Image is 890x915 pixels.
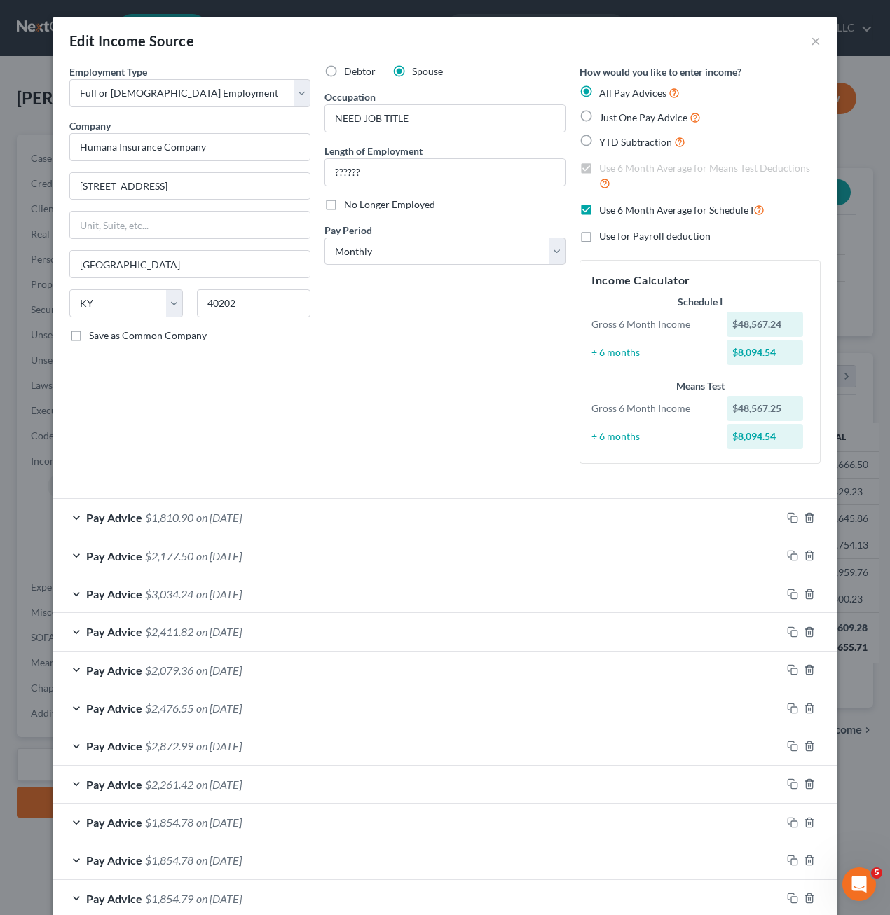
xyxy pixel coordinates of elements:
span: on [DATE] [196,892,242,905]
span: No Longer Employed [344,198,435,210]
input: Search company by name... [69,133,310,161]
div: $8,094.54 [727,340,804,365]
span: $2,476.55 [145,701,193,715]
span: Company [69,120,111,132]
span: Use for Payroll deduction [599,230,711,242]
span: on [DATE] [196,625,242,638]
span: $1,854.79 [145,892,193,905]
div: Edit Income Source [69,31,194,50]
span: $2,872.99 [145,739,193,752]
div: ÷ 6 months [584,345,720,359]
span: on [DATE] [196,778,242,791]
span: on [DATE] [196,587,242,600]
label: How would you like to enter income? [580,64,741,79]
span: Pay Period [324,224,372,236]
span: on [DATE] [196,739,242,752]
div: $8,094.54 [727,424,804,449]
div: Gross 6 Month Income [584,401,720,415]
h5: Income Calculator [591,272,809,289]
span: on [DATE] [196,549,242,563]
span: Pay Advice [86,853,142,867]
div: $48,567.24 [727,312,804,337]
span: $1,854.78 [145,816,193,829]
span: YTD Subtraction [599,136,672,148]
span: Pay Advice [86,701,142,715]
span: $2,177.50 [145,549,193,563]
span: Save as Common Company [89,329,207,341]
span: Debtor [344,65,376,77]
input: ex: 2 years [325,159,565,186]
span: 5 [871,867,882,879]
input: Enter zip... [197,289,310,317]
div: ÷ 6 months [584,429,720,443]
span: on [DATE] [196,816,242,829]
div: Means Test [591,379,809,393]
iframe: Intercom live chat [842,867,876,901]
span: Spouse [412,65,443,77]
span: Pay Advice [86,816,142,829]
span: $1,854.78 [145,853,193,867]
span: Pay Advice [86,511,142,524]
span: $2,079.36 [145,663,193,677]
span: All Pay Advices [599,87,666,99]
span: Pay Advice [86,625,142,638]
label: Occupation [324,90,376,104]
span: $2,411.82 [145,625,193,638]
input: Enter address... [70,173,310,200]
span: on [DATE] [196,663,242,677]
span: Pay Advice [86,587,142,600]
span: on [DATE] [196,853,242,867]
input: Unit, Suite, etc... [70,212,310,238]
span: Pay Advice [86,663,142,677]
span: Pay Advice [86,778,142,791]
label: Length of Employment [324,144,423,158]
button: × [811,32,821,49]
span: on [DATE] [196,701,242,715]
input: -- [325,105,565,132]
span: Use 6 Month Average for Schedule I [599,204,753,216]
div: Gross 6 Month Income [584,317,720,331]
span: on [DATE] [196,511,242,524]
span: Employment Type [69,66,147,78]
span: Just One Pay Advice [599,111,687,123]
input: Enter city... [70,251,310,277]
div: $48,567.25 [727,396,804,421]
span: Pay Advice [86,549,142,563]
span: Pay Advice [86,892,142,905]
span: $3,034.24 [145,587,193,600]
div: Schedule I [591,295,809,309]
span: Use 6 Month Average for Means Test Deductions [599,162,810,174]
span: Pay Advice [86,739,142,752]
span: $1,810.90 [145,511,193,524]
span: $2,261.42 [145,778,193,791]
